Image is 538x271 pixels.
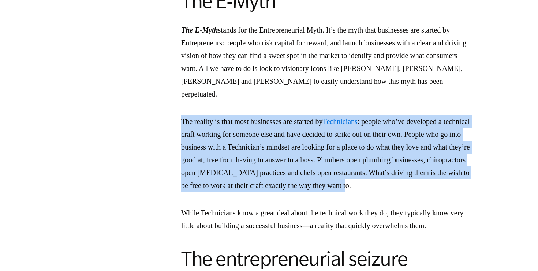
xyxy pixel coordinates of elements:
[181,24,474,101] p: stands for the Entrepreneurial Myth. It’s the myth that businesses are started by Entrepreneurs: ...
[181,115,474,192] p: The reality is that most businesses are started by : people who’ve developed a technical craft wo...
[181,247,474,270] h2: The entrepreneurial seizure
[323,117,358,125] a: Technicians
[181,207,474,232] p: While Technicians know a great deal about the technical work they do, they typically know very li...
[375,218,538,271] iframe: Chat Widget
[181,26,218,34] em: The E-Myth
